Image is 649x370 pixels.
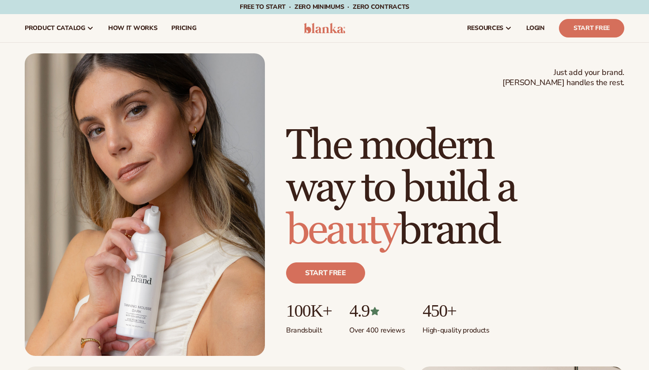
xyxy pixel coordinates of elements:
a: product catalog [18,14,101,42]
img: Female holding tanning mousse. [25,53,265,356]
img: logo [304,23,346,34]
span: product catalog [25,25,85,32]
span: resources [467,25,503,32]
p: High-quality products [423,321,489,335]
span: LOGIN [526,25,545,32]
p: 100K+ [286,301,332,321]
span: Free to start · ZERO minimums · ZERO contracts [240,3,409,11]
p: Over 400 reviews [349,321,405,335]
span: Just add your brand. [PERSON_NAME] handles the rest. [502,67,624,88]
p: 450+ [423,301,489,321]
span: beauty [286,205,398,256]
h1: The modern way to build a brand [286,125,624,252]
a: Start free [286,262,365,284]
p: 4.9 [349,301,405,321]
a: How It Works [101,14,165,42]
a: Start Free [559,19,624,37]
a: LOGIN [519,14,552,42]
p: Brands built [286,321,332,335]
span: How It Works [108,25,158,32]
a: resources [460,14,519,42]
a: pricing [164,14,203,42]
span: pricing [171,25,196,32]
